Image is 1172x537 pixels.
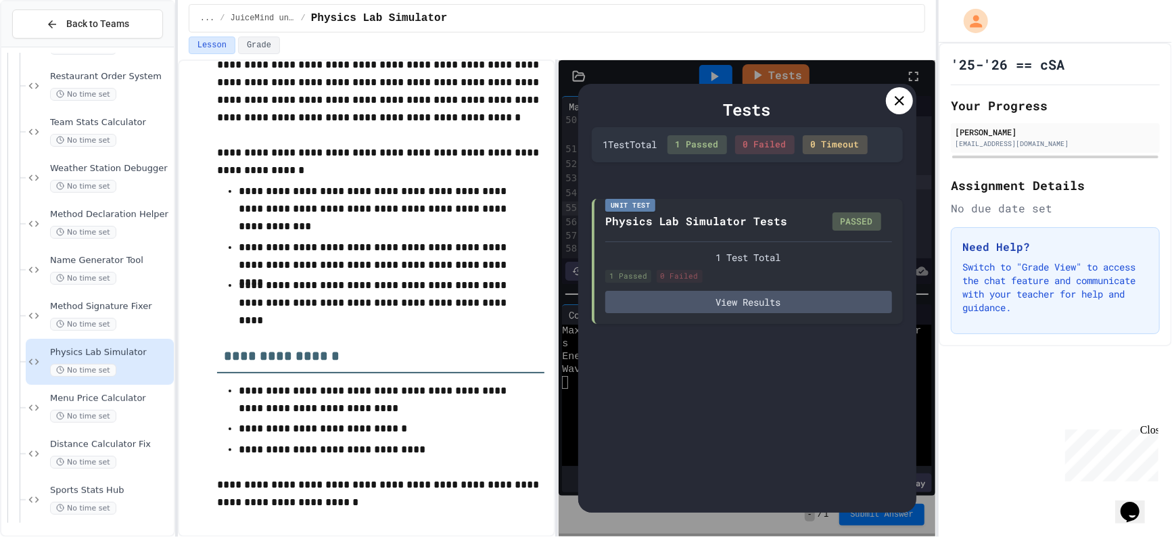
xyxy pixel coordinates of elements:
div: [PERSON_NAME] [955,126,1156,138]
span: JuiceMind unit1AddEx = new JuiceMind(); [231,13,296,24]
div: 0 Failed [735,135,795,154]
div: Physics Lab Simulator Tests [605,213,788,229]
h2: Assignment Details [951,176,1160,195]
div: 1 Passed [605,270,651,283]
h1: '25-'26 == cSA [951,55,1064,74]
div: 1 Test Total [605,250,892,264]
span: Weather Station Debugger [50,163,171,174]
span: Method Declaration Helper [50,209,171,220]
span: Restaurant Order System [50,71,171,83]
button: Back to Teams [12,9,163,39]
div: 1 Test Total [603,137,657,151]
span: No time set [50,456,116,469]
span: No time set [50,272,116,285]
div: PASSED [833,212,881,231]
span: No time set [50,180,116,193]
span: / [220,13,225,24]
span: No time set [50,364,116,377]
span: No time set [50,226,116,239]
span: Sports Stats Hub [50,485,171,496]
span: Distance Calculator Fix [50,439,171,450]
button: Lesson [189,37,235,54]
div: Unit Test [605,199,656,212]
span: No time set [50,502,116,515]
iframe: chat widget [1060,424,1158,482]
div: 0 Timeout [803,135,868,154]
span: Method Signature Fixer [50,301,171,312]
div: [EMAIL_ADDRESS][DOMAIN_NAME] [955,139,1156,149]
button: View Results [605,291,892,313]
div: My Account [950,5,991,37]
span: Physics Lab Simulator [50,347,171,358]
span: ... [200,13,215,24]
span: / [301,13,306,24]
span: No time set [50,134,116,147]
span: Team Stats Calculator [50,117,171,129]
span: No time set [50,318,116,331]
p: Switch to "Grade View" to access the chat feature and communicate with your teacher for help and ... [962,260,1148,314]
iframe: chat widget [1115,483,1158,523]
div: Tests [592,97,903,122]
span: No time set [50,410,116,423]
span: Back to Teams [66,17,129,31]
h3: Need Help? [962,239,1148,255]
div: No due date set [951,200,1160,216]
div: Chat with us now!Close [5,5,93,86]
span: No time set [50,88,116,101]
h2: Your Progress [951,96,1160,115]
div: 1 Passed [667,135,727,154]
div: 0 Failed [657,270,703,283]
span: Menu Price Calculator [50,393,171,404]
span: Name Generator Tool [50,255,171,266]
button: Grade [238,37,280,54]
span: Physics Lab Simulator [311,10,448,26]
